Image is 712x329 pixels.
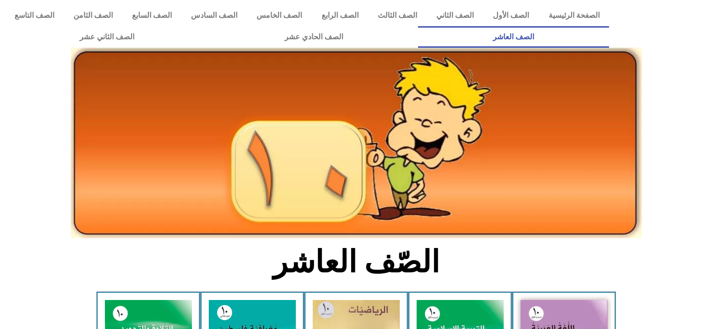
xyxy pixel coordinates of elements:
a: الصف الأول [484,5,539,26]
a: الصف الثامن [64,5,122,26]
a: الصف الخامس [247,5,312,26]
a: الصف العاشر [418,26,609,48]
a: الصف الرابع [312,5,368,26]
a: الصف الثالث [368,5,426,26]
a: الصف الثاني عشر [5,26,209,48]
a: الصف الحادي عشر [209,26,418,48]
a: الصف التاسع [5,5,64,26]
h2: الصّف العاشر [201,244,511,280]
a: الصف الثاني [426,5,483,26]
a: الصفحة الرئيسية [539,5,609,26]
a: الصف السابع [122,5,181,26]
a: الصف السادس [182,5,247,26]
